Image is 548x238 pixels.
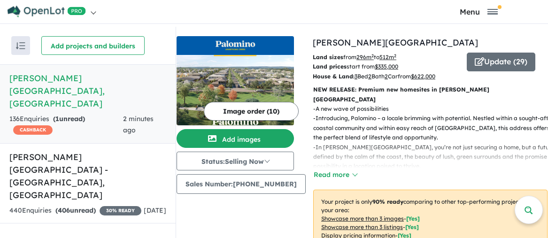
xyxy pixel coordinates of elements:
[411,73,435,80] u: $ 622,000
[313,73,355,80] b: House & Land:
[55,206,96,215] strong: ( unread)
[58,206,70,215] span: 406
[467,53,535,71] button: Update (29)
[9,114,123,136] div: 136 Enquir ies
[180,40,290,51] img: Palomino - Armstrong Creek Logo
[9,72,166,110] h5: [PERSON_NAME][GEOGRAPHIC_DATA] , [GEOGRAPHIC_DATA]
[372,198,403,205] b: 90 % ready
[356,54,374,61] u: 296 m
[406,215,420,222] span: [ Yes ]
[321,215,404,222] u: Showcase more than 3 images
[16,42,25,49] img: sort.svg
[177,152,294,170] button: Status:Selling Now
[375,63,398,70] u: $ 335,000
[41,36,145,55] button: Add projects and builders
[313,62,460,71] p: start from
[313,37,478,48] a: [PERSON_NAME][GEOGRAPHIC_DATA]
[8,6,86,17] img: Openlot PRO Logo White
[100,206,141,215] span: 30 % READY
[53,115,85,123] strong: ( unread)
[313,85,548,104] p: NEW RELEASE: Premium new homesites in [PERSON_NAME][GEOGRAPHIC_DATA]
[177,36,294,125] a: Palomino - Armstrong Creek LogoPalomino - Armstrong Creek
[394,53,396,58] sup: 2
[371,53,374,58] sup: 2
[13,125,53,135] span: CASHBACK
[412,7,546,16] button: Toggle navigation
[368,73,371,80] u: 2
[313,72,460,81] p: Bed Bath Car from
[313,63,347,70] b: Land prices
[204,102,299,121] button: Image order (10)
[355,73,357,80] u: 3
[9,205,141,216] div: 440 Enquir ies
[9,151,166,201] h5: [PERSON_NAME][GEOGRAPHIC_DATA] - [GEOGRAPHIC_DATA] , [GEOGRAPHIC_DATA]
[321,223,403,230] u: Showcase more than 3 listings
[177,55,294,125] img: Palomino - Armstrong Creek
[405,223,419,230] span: [ Yes ]
[313,54,343,61] b: Land sizes
[144,206,166,215] span: [DATE]
[313,169,357,180] button: Read more
[177,129,294,148] button: Add images
[379,54,396,61] u: 512 m
[374,54,396,61] span: to
[123,115,154,134] span: 2 minutes ago
[313,53,460,62] p: from
[177,174,306,194] button: Sales Number:[PHONE_NUMBER]
[385,73,388,80] u: 2
[55,115,59,123] span: 1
